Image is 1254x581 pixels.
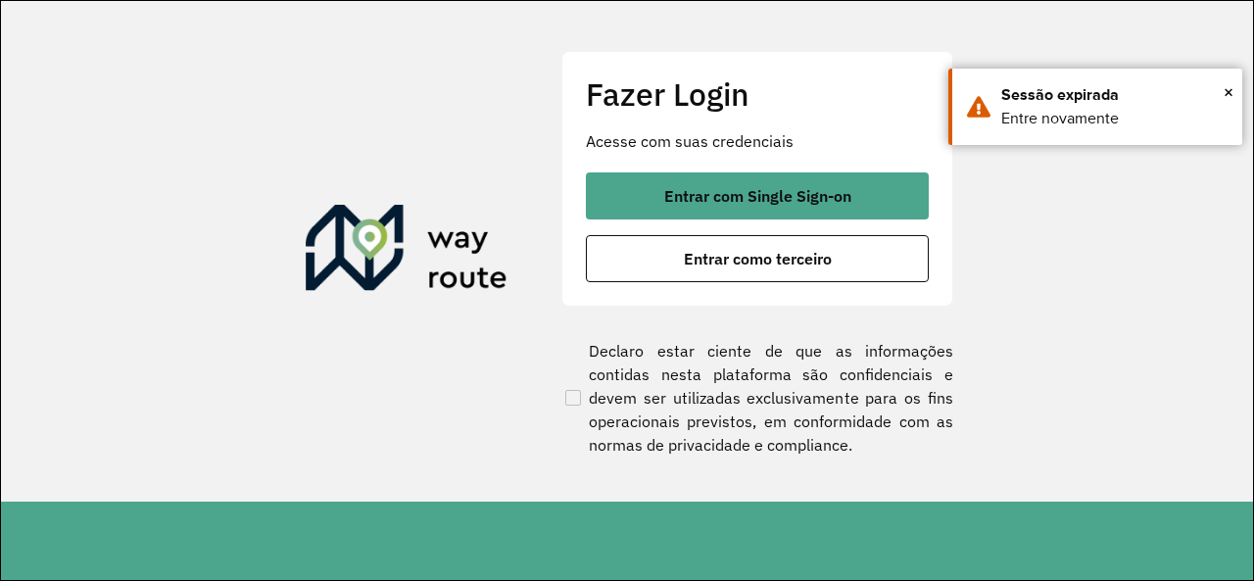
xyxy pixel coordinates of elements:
button: button [586,172,929,219]
span: × [1224,77,1233,107]
div: Sessão expirada [1001,83,1228,107]
p: Acesse com suas credenciais [586,129,929,153]
button: Close [1224,77,1233,107]
img: Roteirizador AmbevTech [306,205,507,299]
span: Entrar com Single Sign-on [664,188,851,204]
label: Declaro estar ciente de que as informações contidas nesta plataforma são confidenciais e devem se... [561,339,953,457]
span: Entrar como terceiro [684,251,832,266]
div: Entre novamente [1001,107,1228,130]
button: button [586,235,929,282]
h2: Fazer Login [586,75,929,113]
